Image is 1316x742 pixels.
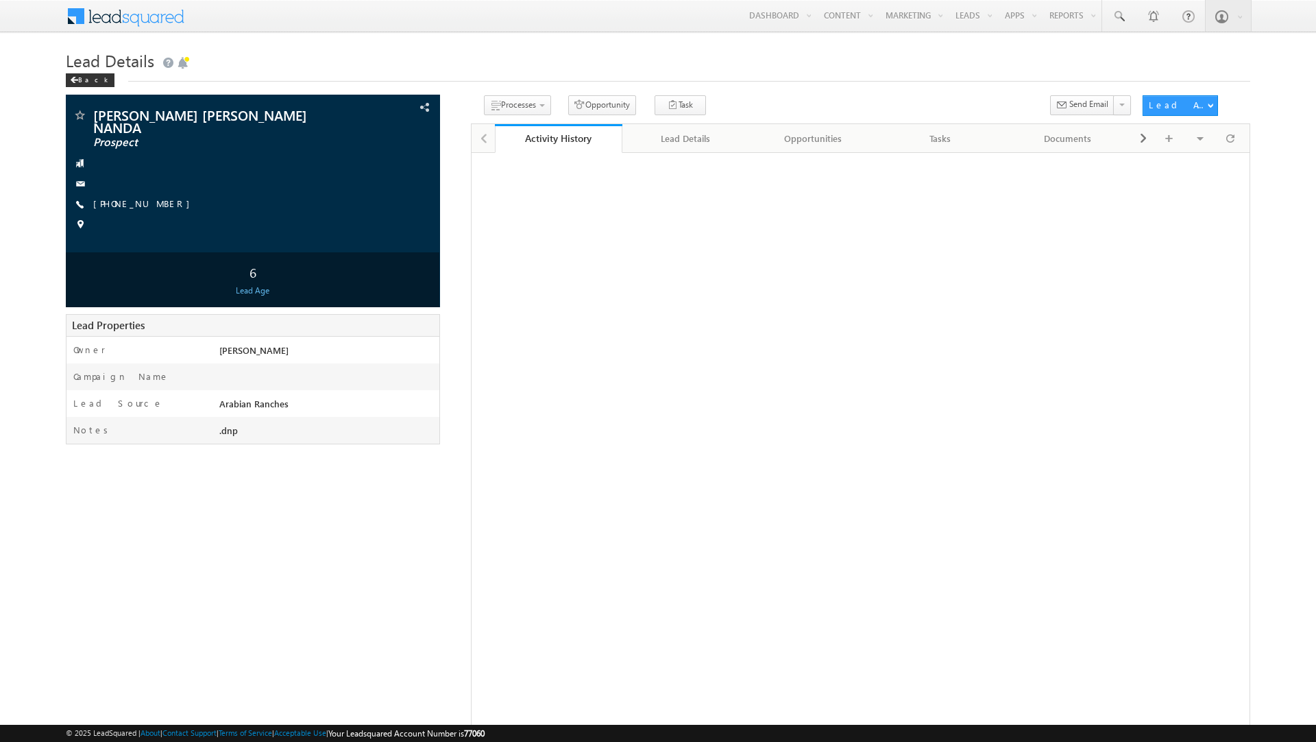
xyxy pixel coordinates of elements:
[73,344,106,356] label: Owner
[274,728,326,737] a: Acceptable Use
[69,259,436,285] div: 6
[505,132,612,145] div: Activity History
[73,424,113,436] label: Notes
[66,727,485,740] span: © 2025 LeadSquared | | | | |
[501,99,536,110] span: Processes
[655,95,706,115] button: Task
[219,728,272,737] a: Terms of Service
[633,130,738,147] div: Lead Details
[66,49,154,71] span: Lead Details
[888,130,992,147] div: Tasks
[216,397,440,416] div: Arabian Ranches
[66,73,121,84] a: Back
[484,95,551,115] button: Processes
[761,130,865,147] div: Opportunities
[73,370,169,383] label: Campaign Name
[93,136,328,149] span: Prospect
[568,95,636,115] button: Opportunity
[93,108,328,133] span: [PERSON_NAME] [PERSON_NAME] NANDA
[622,124,750,153] a: Lead Details
[93,198,197,211] span: [PHONE_NUMBER]
[73,397,163,409] label: Lead Source
[69,285,436,297] div: Lead Age
[1069,98,1108,110] span: Send Email
[1143,95,1218,116] button: Lead Actions
[141,728,160,737] a: About
[72,318,145,332] span: Lead Properties
[1149,99,1207,111] div: Lead Actions
[1016,130,1120,147] div: Documents
[1005,124,1132,153] a: Documents
[750,124,877,153] a: Opportunities
[495,124,622,153] a: Activity History
[66,73,114,87] div: Back
[328,728,485,739] span: Your Leadsquared Account Number is
[1050,95,1114,115] button: Send Email
[877,124,1005,153] a: Tasks
[162,728,217,737] a: Contact Support
[219,344,289,356] span: [PERSON_NAME]
[464,728,485,739] span: 77060
[219,424,238,436] span: .dnp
